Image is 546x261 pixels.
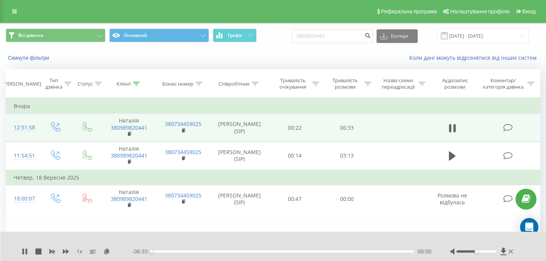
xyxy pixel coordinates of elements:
[111,195,147,202] a: 380989820441
[77,248,82,255] span: 1 x
[165,192,201,199] a: 380734459025
[14,191,32,206] div: 18:00:07
[219,81,250,87] div: Співробітник
[481,77,525,90] div: Коментар/категорія дзвінка
[269,114,321,142] td: 00:22
[102,114,156,142] td: Наталія
[3,81,41,87] div: [PERSON_NAME]
[450,8,509,14] span: Налаштування профілю
[292,29,373,43] input: Пошук за номером
[328,77,362,90] div: Тривалість розмови
[213,29,257,42] button: Графік
[210,185,268,213] td: [PERSON_NAME] (SIP)
[276,77,310,90] div: Тривалість очікування
[162,81,193,87] div: Бізнес номер
[109,29,209,42] button: Основний
[111,124,147,131] a: 380989820441
[381,8,437,14] span: Реферальна програма
[6,99,540,114] td: Вчора
[78,81,93,87] div: Статус
[165,148,201,156] a: 380734459025
[102,185,156,213] td: Наталія
[111,152,147,159] a: 380989820441
[520,218,538,236] div: Open Intercom Messenger
[132,248,152,255] span: - 06:33
[434,77,476,90] div: Аудіозапис розмови
[210,142,268,170] td: [PERSON_NAME] (SIP)
[475,250,478,253] div: Accessibility label
[6,54,53,61] button: Скинути фільтри
[380,77,417,90] div: Назва схеми переадресації
[102,142,156,170] td: Наталія
[437,192,467,206] span: Розмова не відбулась
[321,114,373,142] td: 06:33
[165,120,201,127] a: 380734459025
[377,29,418,43] button: Експорт
[45,77,62,90] div: Тип дзвінка
[6,29,105,42] button: Всі дзвінки
[321,142,373,170] td: 03:13
[150,250,153,253] div: Accessibility label
[321,185,373,213] td: 00:00
[418,248,431,255] span: 00:00
[210,114,268,142] td: [PERSON_NAME] (SIP)
[269,142,321,170] td: 00:14
[18,32,43,38] span: Всі дзвінки
[228,33,243,38] span: Графік
[409,54,540,61] a: Коли дані можуть відрізнятися вiд інших систем
[117,81,131,87] div: Клієнт
[6,170,540,185] td: Четвер, 18 Вересня 2025
[269,185,321,213] td: 00:47
[14,148,32,163] div: 11:54:51
[522,8,536,14] span: Вихід
[14,120,32,135] div: 12:51:58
